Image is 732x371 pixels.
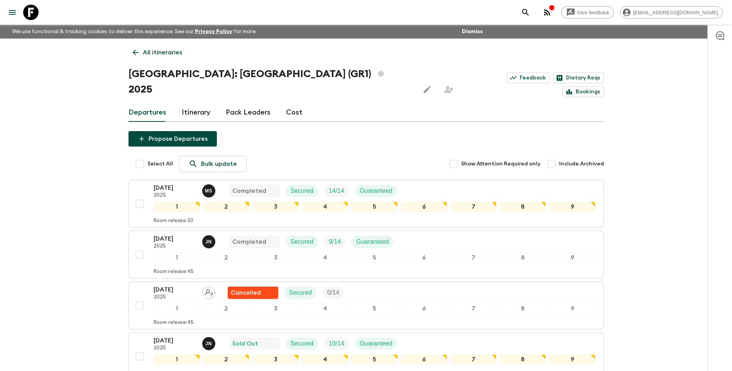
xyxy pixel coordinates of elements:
[441,82,456,97] span: Share this itinerary
[351,304,397,314] div: 5
[549,202,595,212] div: 9
[329,237,341,246] p: 9 / 14
[461,160,541,168] span: Show Attention Required only
[154,294,196,300] p: 2025
[201,159,237,169] p: Bulk update
[450,304,497,314] div: 7
[128,180,604,228] button: [DATE]2025Magda SotiriadisCompletedSecuredTrip FillGuaranteed123456789Room release:30
[351,253,397,263] div: 5
[182,103,210,122] a: Itinerary
[356,237,389,246] p: Guaranteed
[401,202,447,212] div: 6
[286,337,318,350] div: Secured
[324,236,345,248] div: Trip Fill
[549,354,595,364] div: 9
[518,5,533,20] button: search adventures
[286,236,318,248] div: Secured
[419,82,435,97] button: Edit this itinerary
[401,354,447,364] div: 6
[154,285,196,294] p: [DATE]
[289,288,312,297] p: Secured
[500,202,546,212] div: 8
[203,202,249,212] div: 2
[252,354,299,364] div: 3
[154,354,200,364] div: 1
[553,73,604,83] a: Dietary Reqs
[128,103,166,122] a: Departures
[291,186,314,196] p: Secured
[302,354,348,364] div: 4
[549,304,595,314] div: 9
[154,304,200,314] div: 1
[450,202,497,212] div: 7
[203,354,249,364] div: 2
[154,345,196,351] p: 2025
[629,10,722,15] span: [EMAIL_ADDRESS][DOMAIN_NAME]
[559,160,604,168] span: Include Archived
[286,103,303,122] a: Cost
[291,237,314,246] p: Secured
[302,202,348,212] div: 4
[252,253,299,263] div: 3
[500,253,546,263] div: 8
[231,288,261,297] p: Cancelled
[154,218,193,224] p: Room release: 30
[232,339,258,348] p: Sold Out
[324,185,349,197] div: Trip Fill
[252,304,299,314] div: 3
[154,253,200,263] div: 1
[500,304,546,314] div: 8
[9,25,260,39] p: We use functional & tracking cookies to deliver this experience. See our for more.
[620,6,723,19] div: [EMAIL_ADDRESS][DOMAIN_NAME]
[500,354,546,364] div: 8
[154,269,194,275] p: Room release: 45
[205,341,212,347] p: J N
[202,339,217,346] span: Janita Nurmi
[154,336,196,345] p: [DATE]
[154,192,196,199] p: 2025
[573,10,614,15] span: Give feedback
[143,48,182,57] p: All itineraries
[460,26,485,37] button: Dismiss
[226,103,270,122] a: Pack Leaders
[154,183,196,192] p: [DATE]
[284,287,317,299] div: Secured
[286,185,318,197] div: Secured
[154,320,194,326] p: Room release: 45
[154,202,200,212] div: 1
[302,304,348,314] div: 4
[450,354,497,364] div: 7
[507,73,550,83] a: Feedback
[128,231,604,278] button: [DATE]2025Janita NurmiCompletedSecuredTrip FillGuaranteed123456789Room release:45
[154,243,196,250] p: 2025
[202,187,217,193] span: Magda Sotiriadis
[329,339,344,348] p: 10 / 14
[291,339,314,348] p: Secured
[202,238,217,244] span: Janita Nurmi
[202,288,215,295] span: Assign pack leader
[252,202,299,212] div: 3
[351,354,397,364] div: 5
[450,253,497,263] div: 7
[128,66,413,97] h1: [GEOGRAPHIC_DATA]: [GEOGRAPHIC_DATA] (GR1) 2025
[202,337,217,350] button: JN
[203,304,249,314] div: 2
[232,186,266,196] p: Completed
[329,186,344,196] p: 14 / 14
[232,237,266,246] p: Completed
[179,156,247,172] a: Bulk update
[401,304,447,314] div: 6
[324,337,349,350] div: Trip Fill
[302,253,348,263] div: 4
[360,186,392,196] p: Guaranteed
[360,339,392,348] p: Guaranteed
[327,288,339,297] p: 0 / 14
[563,86,604,97] a: Bookings
[351,202,397,212] div: 5
[195,29,232,34] a: Privacy Policy
[128,282,604,329] button: [DATE]2025Assign pack leaderFlash Pack cancellationSecuredTrip Fill123456789Room release:45
[323,287,344,299] div: Trip Fill
[228,287,278,299] div: Flash Pack cancellation
[561,6,614,19] a: Give feedback
[128,45,186,60] a: All itineraries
